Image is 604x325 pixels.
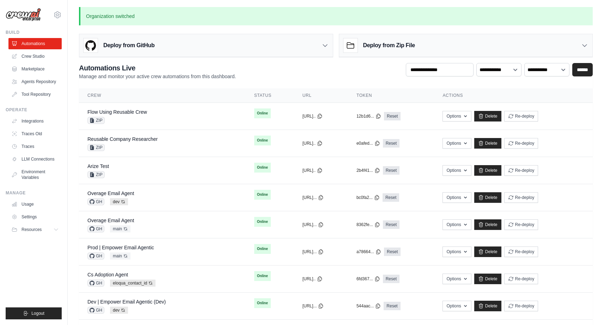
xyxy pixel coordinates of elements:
[443,192,471,203] button: Options
[6,107,62,113] div: Operate
[87,163,109,169] a: Arize Test
[87,198,104,205] span: GH
[8,128,62,139] a: Traces Old
[8,51,62,62] a: Crew Studio
[443,274,471,284] button: Options
[356,195,380,200] button: bc0fa2...
[87,307,104,314] span: GH
[8,166,62,183] a: Environment Variables
[87,225,104,232] span: GH
[6,307,62,319] button: Logout
[474,301,501,311] a: Delete
[356,303,381,309] button: 544aac...
[8,224,62,235] button: Resources
[87,190,134,196] a: Overage Email Agent
[87,280,104,287] span: GH
[8,89,62,100] a: Tool Repository
[474,111,501,121] a: Delete
[87,109,147,115] a: Flow Using Reusable Crew
[254,244,271,254] span: Online
[22,227,42,232] span: Resources
[6,190,62,196] div: Manage
[254,163,271,173] span: Online
[79,7,593,25] p: Organization switched
[356,168,380,173] button: 2b4f41...
[6,8,41,21] img: Logo
[504,138,538,149] button: Re-deploy
[8,211,62,223] a: Settings
[383,220,399,229] a: Reset
[110,225,130,232] span: main
[87,272,128,277] a: Cs Adoption Agent
[79,73,236,80] p: Manage and monitor your active crew automations from this dashboard.
[110,252,130,260] span: main
[6,30,62,35] div: Build
[384,112,401,120] a: Reset
[504,274,538,284] button: Re-deploy
[103,41,154,50] h3: Deploy from GitHub
[254,108,271,118] span: Online
[443,219,471,230] button: Options
[87,117,105,124] span: ZIP
[87,218,134,223] a: Overage Email Agent
[356,276,380,282] button: 6fd367...
[474,246,501,257] a: Delete
[87,171,105,178] span: ZIP
[87,252,104,260] span: GH
[87,136,158,142] a: Reusable Company Researcher
[384,248,401,256] a: Reset
[110,280,155,287] span: eloqua_contact_id
[8,76,62,87] a: Agents Repository
[254,271,271,281] span: Online
[504,246,538,257] button: Re-deploy
[246,88,294,103] th: Status
[110,307,128,314] span: dev
[79,63,236,73] h2: Automations Live
[504,301,538,311] button: Re-deploy
[474,274,501,284] a: Delete
[84,38,98,52] img: GitHub Logo
[348,88,434,103] th: Token
[31,311,44,316] span: Logout
[87,299,166,305] a: Dev | Empower Email Agentic (Dev)
[294,88,348,103] th: URL
[363,41,415,50] h3: Deploy from Zip File
[443,246,471,257] button: Options
[110,198,128,205] span: dev
[356,140,380,146] button: e0afed...
[383,193,399,202] a: Reset
[443,111,471,121] button: Options
[434,88,593,103] th: Actions
[356,113,381,119] button: 12b1d6...
[356,222,380,227] button: 8362fe...
[356,249,381,255] button: a78664...
[443,138,471,149] button: Options
[474,138,501,149] a: Delete
[254,190,271,200] span: Online
[8,154,62,165] a: LLM Connections
[504,219,538,230] button: Re-deploy
[383,139,399,148] a: Reset
[504,111,538,121] button: Re-deploy
[474,165,501,176] a: Delete
[383,166,399,175] a: Reset
[443,301,471,311] button: Options
[474,219,501,230] a: Delete
[87,245,154,250] a: Prod | Empower Email Agentic
[383,275,399,283] a: Reset
[254,298,271,308] span: Online
[504,165,538,176] button: Re-deploy
[8,141,62,152] a: Traces
[254,136,271,145] span: Online
[443,165,471,176] button: Options
[79,88,246,103] th: Crew
[8,199,62,210] a: Usage
[384,302,400,310] a: Reset
[504,192,538,203] button: Re-deploy
[87,144,105,151] span: ZIP
[8,38,62,49] a: Automations
[254,217,271,227] span: Online
[8,115,62,127] a: Integrations
[474,192,501,203] a: Delete
[8,63,62,75] a: Marketplace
